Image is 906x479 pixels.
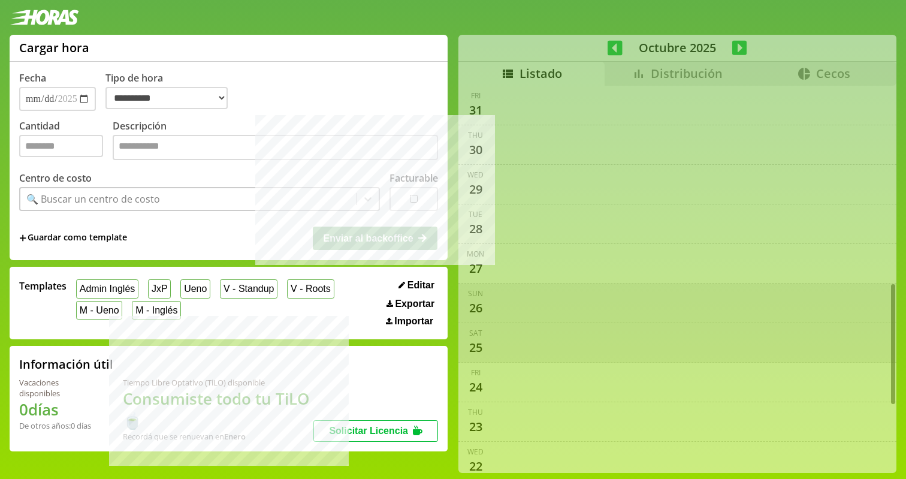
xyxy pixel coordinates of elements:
span: Templates [19,279,67,293]
div: Vacaciones disponibles [19,377,94,399]
button: Admin Inglés [76,279,138,298]
button: V - Standup [220,279,277,298]
span: Importar [394,316,433,327]
button: Ueno [180,279,210,298]
div: Recordá que se renuevan en [123,431,314,442]
div: Tiempo Libre Optativo (TiLO) disponible [123,377,314,388]
input: Cantidad [19,135,103,157]
h1: Cargar hora [19,40,89,56]
button: Solicitar Licencia [313,420,438,442]
div: De otros años: 0 días [19,420,94,431]
label: Tipo de hora [105,71,237,111]
span: Editar [407,280,434,291]
span: Exportar [395,299,434,309]
span: + [19,231,26,245]
label: Centro de costo [19,171,92,185]
span: Solicitar Licencia [329,426,408,436]
h1: 0 días [19,399,94,420]
select: Tipo de hora [105,87,228,109]
label: Descripción [113,119,438,163]
b: Enero [224,431,246,442]
label: Cantidad [19,119,113,163]
label: Fecha [19,71,46,85]
button: Exportar [383,298,438,310]
div: 🔍 Buscar un centro de costo [26,192,160,206]
h2: Información útil [19,356,113,372]
button: M - Inglés [132,301,181,320]
h1: Consumiste todo tu TiLO 🍵 [123,388,314,431]
label: Facturable [389,171,438,185]
button: M - Ueno [76,301,122,320]
img: logotipo [10,10,79,25]
button: JxP [148,279,171,298]
button: V - Roots [287,279,334,298]
textarea: Descripción [113,135,438,160]
span: +Guardar como template [19,231,127,245]
button: Editar [395,279,438,291]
